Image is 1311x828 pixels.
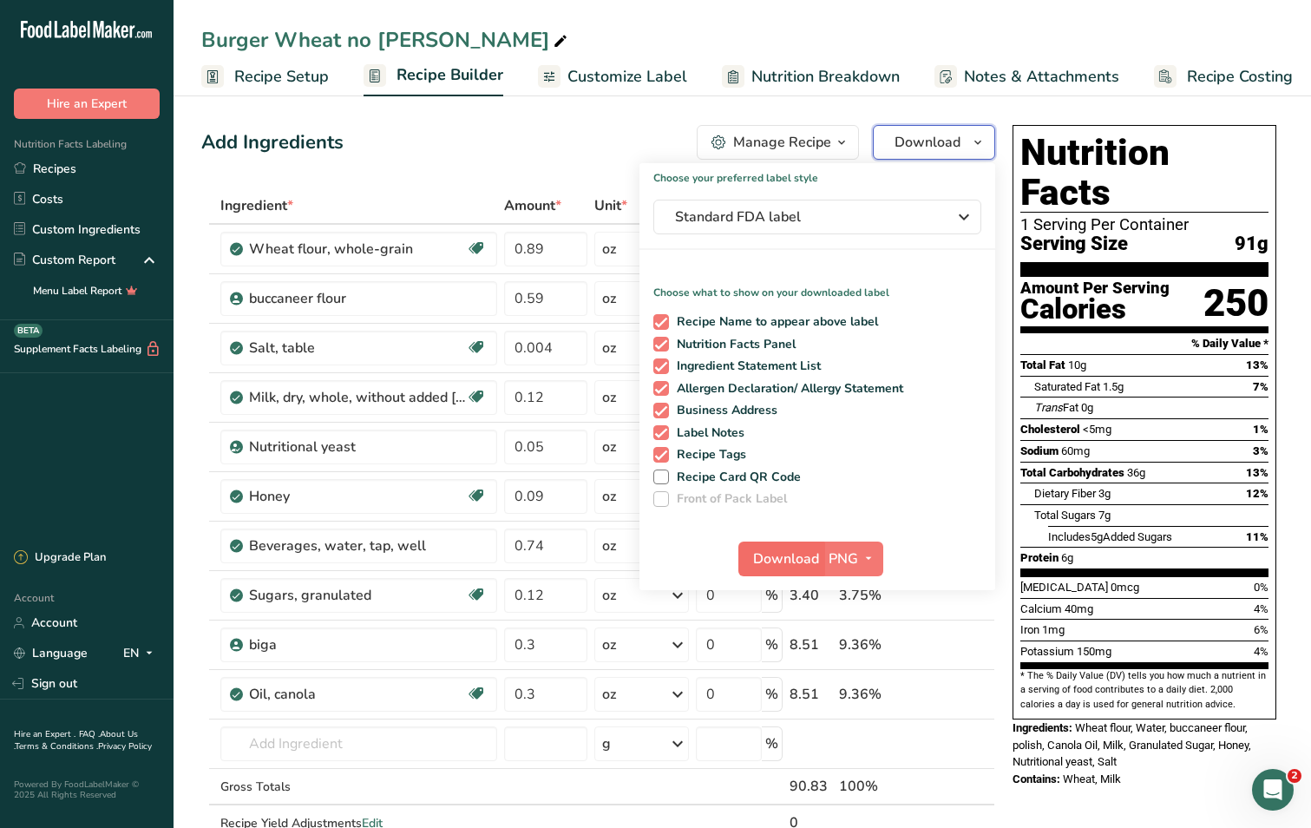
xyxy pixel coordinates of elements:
span: 13% [1246,466,1268,479]
span: Contains: [1013,772,1060,785]
span: Notes & Attachments [964,65,1119,89]
div: 3.75% [839,585,913,606]
span: Cholesterol [1020,423,1080,436]
span: 0mcg [1111,581,1139,594]
div: 3.40 [790,585,832,606]
span: 1mg [1042,623,1065,636]
span: Total Sugars [1034,509,1096,522]
h1: Nutrition Facts [1020,133,1268,213]
h1: Choose your preferred label style [639,163,995,186]
span: PNG [829,549,858,569]
span: Includes Added Sugars [1048,530,1172,543]
span: 3% [1253,444,1268,457]
div: Calories [1020,297,1170,322]
a: Nutrition Breakdown [722,57,900,96]
a: Customize Label [538,57,687,96]
span: Customize Label [567,65,687,89]
i: Trans [1034,401,1063,414]
span: 4% [1254,602,1268,615]
div: 8.51 [790,634,832,655]
div: g [602,733,611,754]
span: 6% [1254,623,1268,636]
span: 150mg [1077,645,1111,658]
a: Privacy Policy [98,740,152,752]
div: buccaneer flour [249,288,466,309]
span: 3g [1098,487,1111,500]
div: Oil, canola [249,684,466,705]
div: Custom Report [14,251,115,269]
a: FAQ . [79,728,100,740]
span: 40mg [1065,602,1093,615]
span: Ingredient Statement List [669,358,822,374]
a: Notes & Attachments [934,57,1119,96]
div: oz [602,288,616,309]
div: 90.83 [790,776,832,797]
span: Dietary Fiber [1034,487,1096,500]
button: Hire an Expert [14,89,160,119]
span: Nutrition Breakdown [751,65,900,89]
div: Salt, table [249,338,466,358]
div: 100% [839,776,913,797]
span: 60mg [1061,444,1090,457]
div: Wheat flour, whole-grain [249,239,466,260]
span: Iron [1020,623,1039,636]
div: Milk, dry, whole, without added [MEDICAL_DATA] [249,387,466,408]
span: Wheat, Milk [1063,772,1121,785]
span: Total Fat [1020,358,1065,371]
span: Wheat flour, Water, buccaneer flour, polish, Canola Oil, Milk, Granulated Sugar, Honey, Nutrition... [1013,721,1251,768]
span: Recipe Tags [669,447,747,463]
span: Recipe Name to appear above label [669,314,879,330]
span: Download [753,549,819,569]
span: Ingredient [220,195,293,216]
div: 8.51 [790,684,832,705]
div: Amount Per Serving [1020,280,1170,297]
span: Amount [504,195,561,216]
section: * The % Daily Value (DV) tells you how much a nutrient in a serving of food contributes to a dail... [1020,669,1268,712]
div: oz [602,486,616,507]
span: <5mg [1083,423,1111,436]
span: Calcium [1020,602,1062,615]
span: 7% [1253,380,1268,393]
span: 11% [1246,530,1268,543]
div: Add Ingredients [201,128,344,157]
div: Manage Recipe [733,132,831,153]
div: Upgrade Plan [14,549,106,567]
button: Download [738,542,823,576]
span: Unit [594,195,627,216]
div: Gross Totals [220,778,497,796]
a: Recipe Costing [1154,57,1293,96]
div: Honey [249,486,466,507]
div: oz [602,239,616,260]
span: Ingredients: [1013,721,1072,734]
div: Beverages, water, tap, well [249,536,466,556]
span: 4% [1254,645,1268,658]
div: oz [602,338,616,358]
span: Standard FDA label [675,207,935,227]
span: 2 [1288,769,1301,783]
span: 13% [1246,358,1268,371]
span: Recipe Card QR Code [669,470,802,485]
span: Protein [1020,551,1059,564]
span: Potassium [1020,645,1074,658]
span: Download [895,132,960,153]
div: 250 [1203,280,1268,326]
span: Total Carbohydrates [1020,466,1124,479]
span: 0% [1254,581,1268,594]
span: Business Address [669,403,778,418]
a: Recipe Builder [364,56,503,97]
span: 6g [1061,551,1073,564]
input: Add Ingredient [220,726,497,761]
div: Sugars, granulated [249,585,466,606]
div: BETA [14,324,43,338]
div: Nutritional yeast [249,437,466,457]
span: 1% [1253,423,1268,436]
span: 7g [1098,509,1111,522]
span: Recipe Builder [397,63,503,87]
button: PNG [823,542,883,576]
a: Terms & Conditions . [15,740,98,752]
span: Label Notes [669,425,745,441]
div: oz [602,585,616,606]
span: Allergen Declaration/ Allergy Statement [669,381,904,397]
span: Front of Pack Label [669,491,788,507]
span: [MEDICAL_DATA] [1020,581,1108,594]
